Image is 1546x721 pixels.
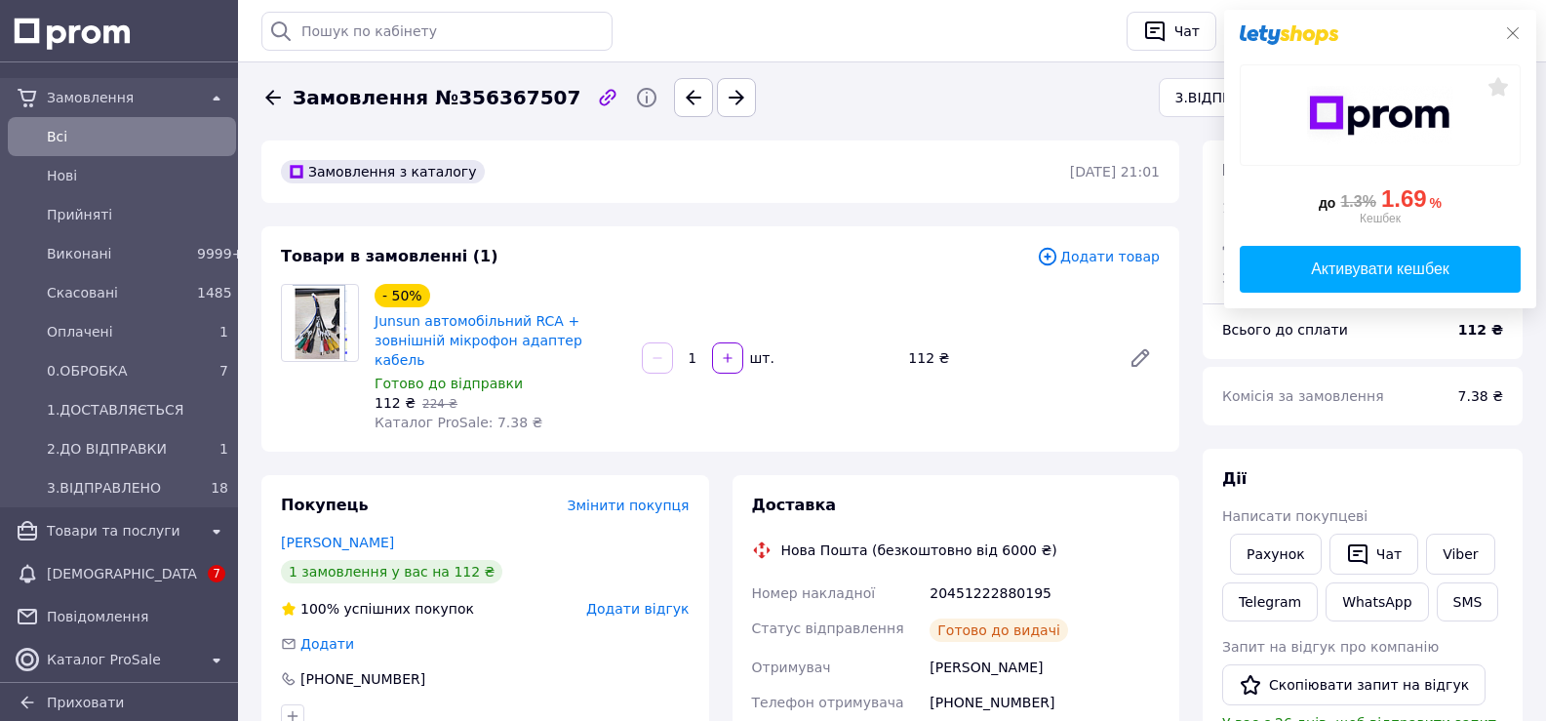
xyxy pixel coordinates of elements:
div: 1 замовлення у вас на 112 ₴ [281,560,502,583]
img: Junsun автомобільний RCA + зовнішній мікрофон адаптер кабель [293,285,347,361]
div: - 50% [375,284,430,307]
span: Готово до відправки [375,376,523,391]
div: [PERSON_NAME] [926,650,1164,685]
a: WhatsApp [1326,582,1428,621]
div: Замовлення з каталогу [281,160,485,183]
span: Виконані [47,244,189,263]
div: 20451222880195 [926,576,1164,611]
span: 3.ВІДПРАВЛЕНО [47,478,189,498]
span: Приховати [47,695,124,710]
span: 1485 [197,285,232,300]
span: 2.ДО ВІДПРАВКИ [47,439,189,459]
span: Всi [47,127,228,146]
b: 112 ₴ [1458,322,1503,338]
span: Написати покупцеві [1222,508,1368,524]
span: Запит на відгук про компанію [1222,639,1439,655]
span: Повідомлення [47,607,228,626]
span: Покупець [281,496,369,514]
span: Доставка [1222,235,1289,251]
div: [PHONE_NUMBER] [926,685,1164,720]
span: Всього до сплати [1222,322,1348,338]
span: 224 ₴ [422,397,457,411]
span: 9999+ [197,246,243,261]
span: Додати відгук [586,601,689,617]
a: Telegram [1222,582,1318,621]
span: Замовлення [47,88,197,107]
span: Замовлення №356367507 [293,84,580,112]
div: Чат [1170,17,1204,46]
span: 1 [219,441,228,457]
button: Рахунок [1230,534,1322,575]
span: 1 [219,324,228,340]
span: 0.ОБРОБКА [47,361,189,381]
span: 7 [219,363,228,379]
span: Товари та послуги [47,521,197,541]
button: SMS [1437,582,1499,621]
span: Додати товар [1037,246,1160,267]
div: Готово до видачі [930,619,1068,642]
span: Нові [47,166,228,185]
a: Viber [1426,534,1494,575]
span: [DEMOGRAPHIC_DATA] [47,564,197,583]
span: Номер накладної [752,585,876,601]
div: 112 ₴ [900,344,1113,372]
span: Отримувач [752,660,831,675]
span: 18 [211,480,228,496]
span: Комісія за замовлення [1222,388,1384,404]
div: 3.ВІДПРАВЛЕНО [1175,87,1275,108]
span: Каталог ProSale [47,650,197,669]
time: [DATE] 21:01 [1070,164,1160,180]
a: Редагувати [1121,339,1160,378]
span: Скасовані [47,283,189,302]
a: [PERSON_NAME] [281,535,394,550]
span: Прийняті [47,205,228,224]
span: Додати [300,636,354,652]
div: успішних покупок [281,599,474,619]
div: Нова Пошта (безкоштовно від 6000 ₴) [776,541,1062,560]
span: Всього [1222,161,1283,180]
span: Дії [1222,469,1247,488]
span: 7.38 ₴ [1458,388,1503,404]
span: 1 товар [1222,200,1277,216]
div: шт. [745,348,776,368]
span: Знижка [1222,270,1278,286]
span: Статус відправлення [752,621,904,636]
button: Чат [1329,534,1418,575]
span: Доставка [752,496,837,514]
span: Каталог ProSale: 7.38 ₴ [375,415,542,430]
span: Телефон отримувача [752,695,904,710]
div: [PHONE_NUMBER] [298,669,427,689]
button: Скопіювати запит на відгук [1222,664,1486,705]
input: Пошук по кабінету [261,12,613,51]
span: Оплачені [47,322,189,341]
button: Чат [1127,12,1216,51]
a: Junsun автомобільний RCA + зовнішній мікрофон адаптер кабель [375,313,582,368]
span: Товари в замовленні (1) [281,247,498,265]
span: 112 ₴ [375,395,416,411]
span: 7 [208,565,225,582]
span: 1.ДОСТАВЛЯЄТЬСЯ [47,400,228,420]
span: Змінити покупця [568,498,690,513]
span: 100% [300,601,339,617]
